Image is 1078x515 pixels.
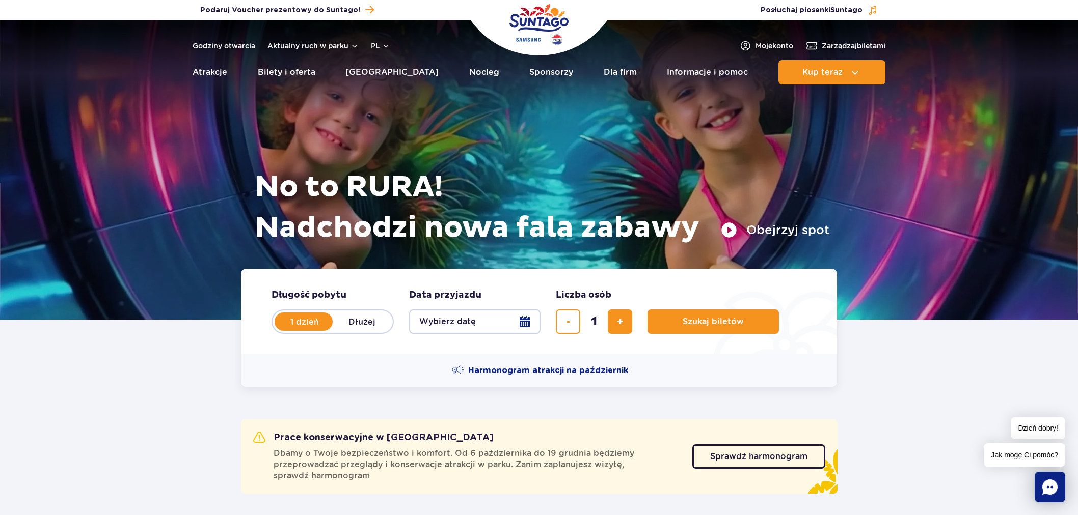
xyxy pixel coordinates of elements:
button: Aktualny ruch w parku [267,42,359,50]
button: Szukaj biletów [648,309,779,334]
a: Harmonogram atrakcji na październik [452,364,628,377]
a: Podaruj Voucher prezentowy do Suntago! [200,3,374,17]
a: Dla firm [604,60,637,84]
form: Planowanie wizyty w Park of Poland [241,269,837,354]
span: Harmonogram atrakcji na październik [468,365,628,376]
label: 1 dzień [276,311,334,332]
span: Dzień dobry! [1011,417,1065,439]
a: [GEOGRAPHIC_DATA] [345,60,439,84]
button: Wybierz datę [409,309,541,334]
button: Kup teraz [778,60,885,84]
a: Sponsorzy [529,60,573,84]
span: Posłuchaj piosenki [761,5,863,15]
a: Mojekonto [739,40,793,52]
span: Kup teraz [802,68,843,77]
a: Sprawdź harmonogram [692,444,825,469]
a: Informacje i pomoc [667,60,748,84]
a: Atrakcje [193,60,227,84]
button: Obejrzyj spot [721,222,829,238]
span: Moje konto [756,41,793,51]
h1: No to RURA! Nadchodzi nowa fala zabawy [255,167,829,248]
input: liczba biletów [582,309,606,334]
a: Nocleg [469,60,499,84]
span: Dbamy o Twoje bezpieczeństwo i komfort. Od 6 października do 19 grudnia będziemy przeprowadzać pr... [274,448,680,481]
div: Chat [1035,472,1065,502]
a: Zarządzajbiletami [805,40,885,52]
button: Posłuchaj piosenkiSuntago [761,5,878,15]
span: Szukaj biletów [683,317,744,326]
span: Zarządzaj biletami [822,41,885,51]
button: pl [371,41,390,51]
span: Data przyjazdu [409,289,481,301]
button: usuń bilet [556,309,580,334]
span: Suntago [830,7,863,14]
span: Podaruj Voucher prezentowy do Suntago! [200,5,360,15]
label: Dłużej [333,311,391,332]
span: Długość pobytu [272,289,346,301]
span: Liczba osób [556,289,611,301]
a: Godziny otwarcia [193,41,255,51]
a: Bilety i oferta [258,60,315,84]
button: dodaj bilet [608,309,632,334]
h2: Prace konserwacyjne w [GEOGRAPHIC_DATA] [253,432,494,444]
span: Jak mogę Ci pomóc? [984,443,1065,467]
span: Sprawdź harmonogram [710,452,807,461]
